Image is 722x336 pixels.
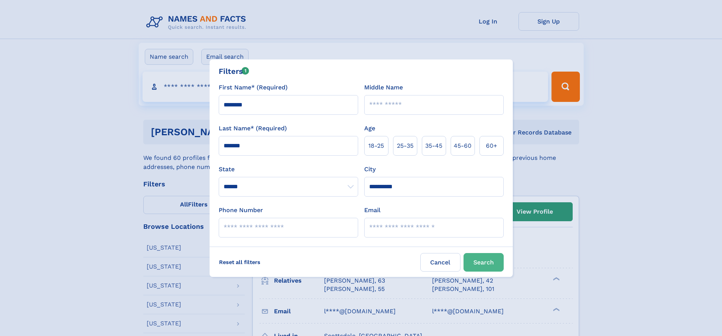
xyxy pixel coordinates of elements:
[219,206,263,215] label: Phone Number
[364,124,375,133] label: Age
[219,165,358,174] label: State
[219,124,287,133] label: Last Name* (Required)
[464,253,504,272] button: Search
[486,141,497,150] span: 60+
[420,253,460,272] label: Cancel
[397,141,413,150] span: 25‑35
[219,66,249,77] div: Filters
[368,141,384,150] span: 18‑25
[364,206,381,215] label: Email
[214,253,265,271] label: Reset all filters
[364,165,376,174] label: City
[364,83,403,92] label: Middle Name
[425,141,442,150] span: 35‑45
[454,141,471,150] span: 45‑60
[219,83,288,92] label: First Name* (Required)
